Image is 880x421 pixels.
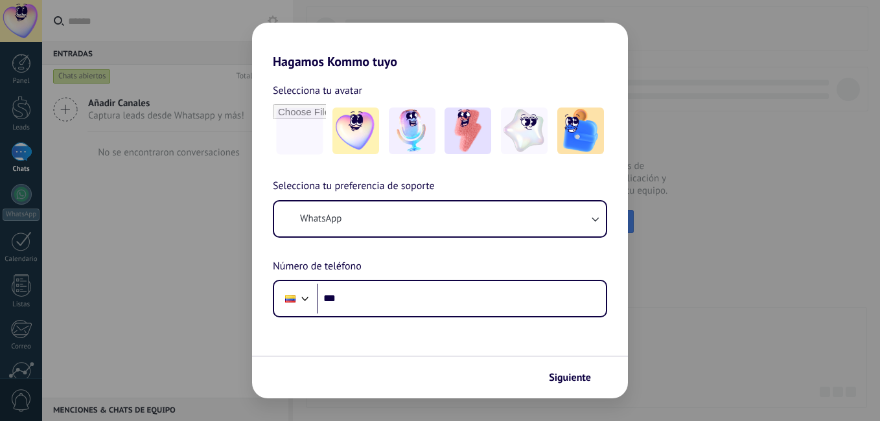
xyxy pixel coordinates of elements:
[501,108,548,154] img: -4.jpeg
[389,108,435,154] img: -2.jpeg
[445,108,491,154] img: -3.jpeg
[274,201,606,236] button: WhatsApp
[549,373,591,382] span: Siguiente
[252,23,628,69] h2: Hagamos Kommo tuyo
[273,82,362,99] span: Selecciona tu avatar
[273,258,362,275] span: Número de teléfono
[300,212,342,225] span: WhatsApp
[557,108,604,154] img: -5.jpeg
[543,367,608,389] button: Siguiente
[273,178,435,195] span: Selecciona tu preferencia de soporte
[278,285,303,312] div: Colombia: + 57
[332,108,379,154] img: -1.jpeg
